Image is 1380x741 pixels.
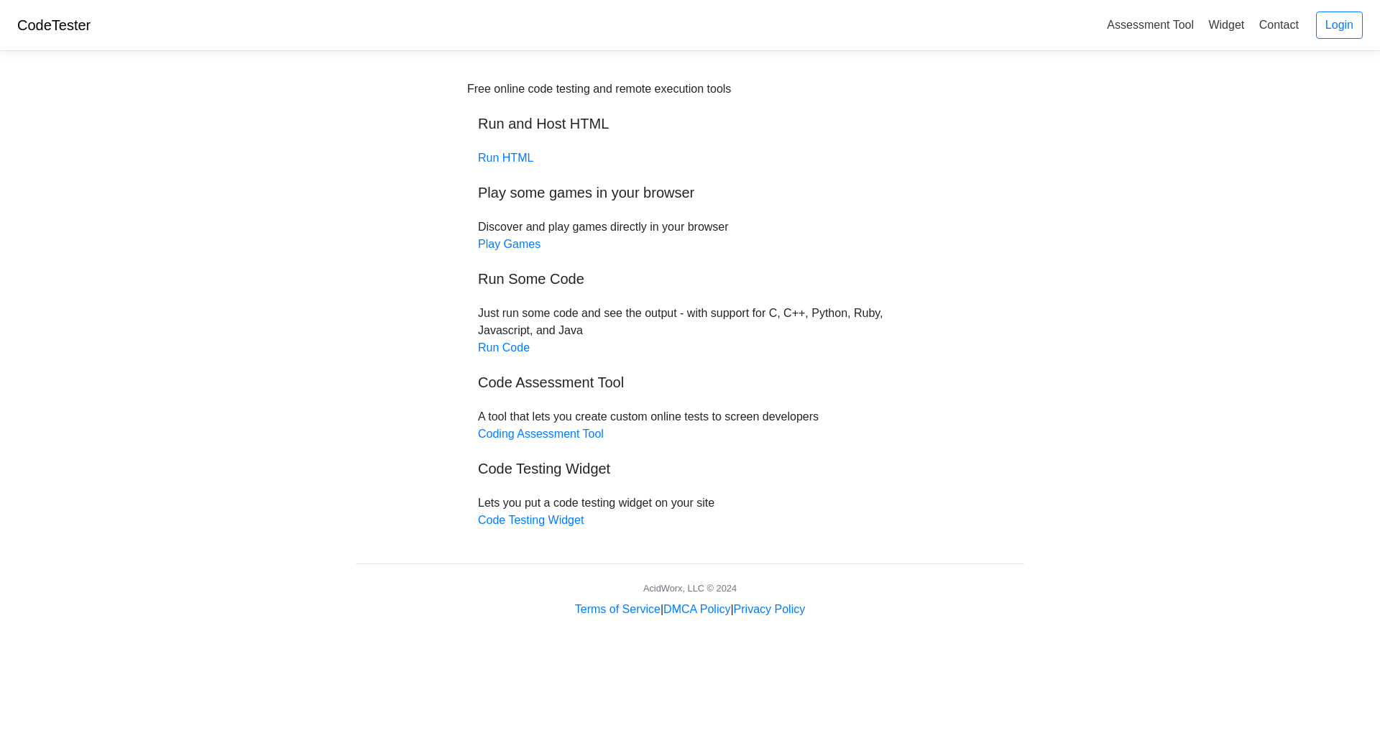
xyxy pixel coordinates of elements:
a: Login [1316,11,1363,39]
a: Privacy Policy [734,603,806,615]
a: Contact [1253,13,1305,37]
div: AcidWorx, LLC © 2024 [643,581,737,595]
div: Discover and play games directly in your browser Just run some code and see the output - with sup... [467,80,913,529]
a: CodeTester [17,17,91,33]
a: Widget [1202,13,1250,37]
a: Code Testing Widget [478,514,584,526]
h5: Run Some Code [478,270,902,287]
a: Play Games [478,238,540,250]
div: Free online code testing and remote execution tools [467,80,731,98]
a: Assessment Tool [1101,13,1200,37]
a: DMCA Policy [663,603,730,615]
a: Coding Assessment Tool [478,428,604,440]
a: Run Code [478,341,530,354]
h5: Code Testing Widget [478,460,902,477]
h5: Code Assessment Tool [478,374,902,391]
h5: Run and Host HTML [478,115,902,132]
a: Terms of Service [575,603,661,615]
h5: Play some games in your browser [478,184,902,201]
div: | | [575,601,805,618]
a: Run HTML [478,152,533,164]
